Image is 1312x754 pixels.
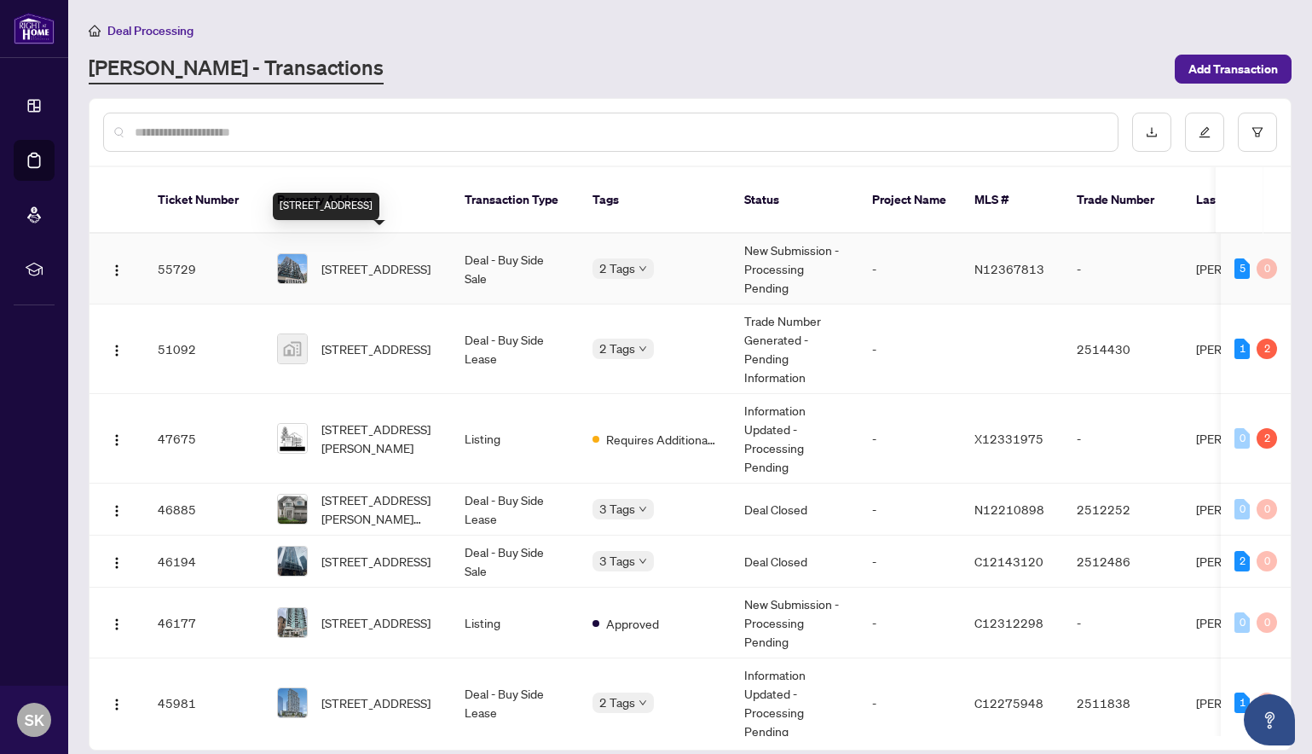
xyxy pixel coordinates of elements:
[731,167,858,234] th: Status
[606,614,659,633] span: Approved
[144,304,263,394] td: 51092
[278,688,307,717] img: thumbnail-img
[858,536,961,588] td: -
[1257,693,1277,713] div: 0
[1199,126,1211,138] span: edit
[89,54,384,84] a: [PERSON_NAME] - Transactions
[731,394,858,484] td: Information Updated - Processing Pending
[263,167,451,234] th: Property Address
[451,658,579,748] td: Deal - Buy Side Lease
[731,304,858,394] td: Trade Number Generated - Pending Information
[1257,428,1277,449] div: 2
[1257,499,1277,519] div: 0
[1234,551,1250,571] div: 2
[1063,658,1182,748] td: 2511838
[321,420,437,457] span: [STREET_ADDRESS][PERSON_NAME]
[1185,113,1224,152] button: edit
[451,588,579,658] td: Listing
[278,334,307,363] img: thumbnail-img
[321,552,431,571] span: [STREET_ADDRESS]
[1251,126,1263,138] span: filter
[107,23,194,38] span: Deal Processing
[110,698,124,711] img: Logo
[278,547,307,576] img: thumbnail-img
[858,304,961,394] td: -
[731,658,858,748] td: Information Updated - Processing Pending
[974,431,1043,446] span: X12331975
[110,264,124,277] img: Logo
[961,167,1063,234] th: MLS #
[639,345,647,353] span: down
[110,504,124,518] img: Logo
[144,536,263,588] td: 46194
[858,588,961,658] td: -
[1234,693,1250,713] div: 1
[858,167,961,234] th: Project Name
[599,339,635,358] span: 2 Tags
[321,490,437,528] span: [STREET_ADDRESS][PERSON_NAME][PERSON_NAME]
[731,536,858,588] td: Deal Closed
[273,193,379,220] div: [STREET_ADDRESS]
[321,693,431,712] span: [STREET_ADDRESS]
[321,339,431,358] span: [STREET_ADDRESS]
[103,689,130,716] button: Logo
[451,484,579,536] td: Deal - Buy Side Lease
[1182,234,1310,304] td: [PERSON_NAME]
[858,658,961,748] td: -
[599,551,635,571] span: 3 Tags
[110,618,124,631] img: Logo
[144,588,263,658] td: 46177
[599,499,635,519] span: 3 Tags
[103,255,130,282] button: Logo
[1182,588,1310,658] td: [PERSON_NAME]
[278,608,307,637] img: thumbnail-img
[1182,536,1310,588] td: [PERSON_NAME]
[110,433,124,447] img: Logo
[103,425,130,452] button: Logo
[1238,113,1277,152] button: filter
[1234,612,1250,633] div: 0
[278,424,307,453] img: thumbnail-img
[1182,167,1310,234] th: Last Updated By
[1063,588,1182,658] td: -
[639,557,647,565] span: down
[103,335,130,362] button: Logo
[110,344,124,357] img: Logo
[1182,304,1310,394] td: [PERSON_NAME]
[1063,484,1182,536] td: 2512252
[1063,536,1182,588] td: 2512486
[451,234,579,304] td: Deal - Buy Side Sale
[1234,428,1250,449] div: 0
[144,167,263,234] th: Ticket Number
[1063,394,1182,484] td: -
[639,264,647,273] span: down
[1063,304,1182,394] td: 2514430
[639,505,647,513] span: down
[451,536,579,588] td: Deal - Buy Side Sale
[144,484,263,536] td: 46885
[25,708,44,732] span: SK
[1182,658,1310,748] td: [PERSON_NAME]
[144,658,263,748] td: 45981
[731,588,858,658] td: New Submission - Processing Pending
[1257,258,1277,279] div: 0
[606,430,717,449] span: Requires Additional Docs
[89,25,101,37] span: home
[103,548,130,575] button: Logo
[974,615,1043,630] span: C12312298
[278,495,307,524] img: thumbnail-img
[599,693,635,712] span: 2 Tags
[858,484,961,536] td: -
[974,554,1043,569] span: C12143120
[1188,55,1278,83] span: Add Transaction
[1234,499,1250,519] div: 0
[858,394,961,484] td: -
[1257,339,1277,359] div: 2
[1244,694,1295,745] button: Open asap
[103,496,130,523] button: Logo
[451,394,579,484] td: Listing
[974,261,1044,276] span: N12367813
[579,167,731,234] th: Tags
[451,167,579,234] th: Transaction Type
[731,484,858,536] td: Deal Closed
